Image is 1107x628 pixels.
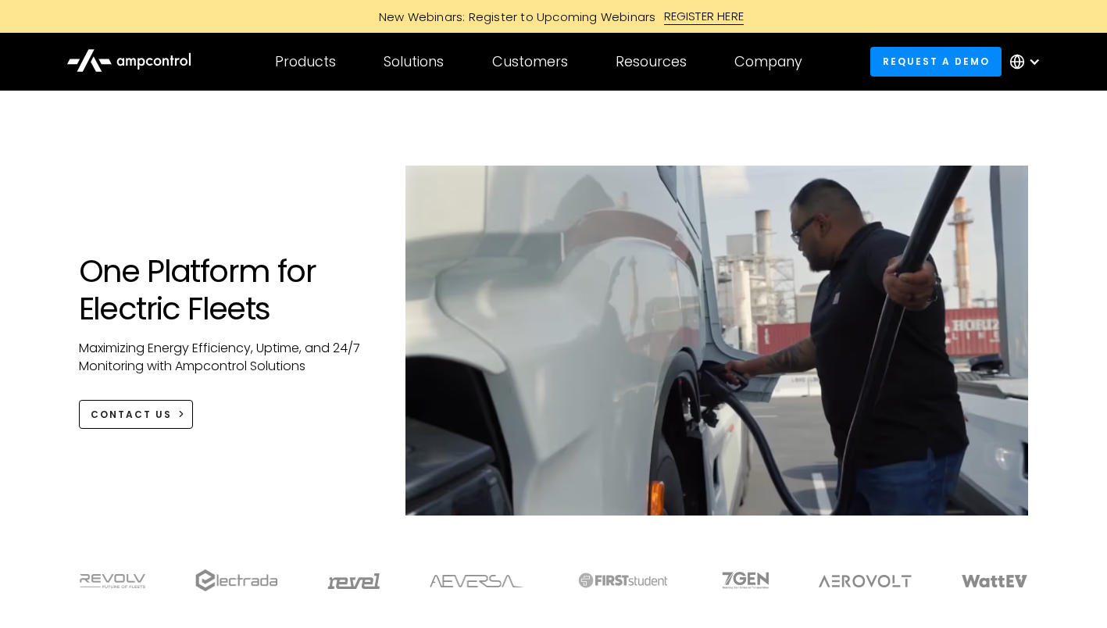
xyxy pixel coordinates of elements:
a: CONTACT US [79,400,194,429]
div: Products [275,53,336,70]
div: Customers [492,53,568,70]
div: Company [734,53,802,70]
img: electrada logo [195,569,277,591]
a: Request a demo [870,47,1002,76]
div: REGISTER HERE [664,8,745,25]
h1: One Platform for Electric Fleets [79,252,375,327]
div: Solutions [384,53,444,70]
img: Aerovolt Logo [819,575,912,587]
div: CONTACT US [91,408,172,422]
div: Resources [616,53,687,70]
div: New Webinars: Register to Upcoming Webinars [363,9,664,25]
img: WattEV logo [962,575,1027,587]
p: Maximizing Energy Efficiency, Uptime, and 24/7 Monitoring with Ampcontrol Solutions [79,340,375,375]
a: New Webinars: Register to Upcoming WebinarsREGISTER HERE [202,8,905,25]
